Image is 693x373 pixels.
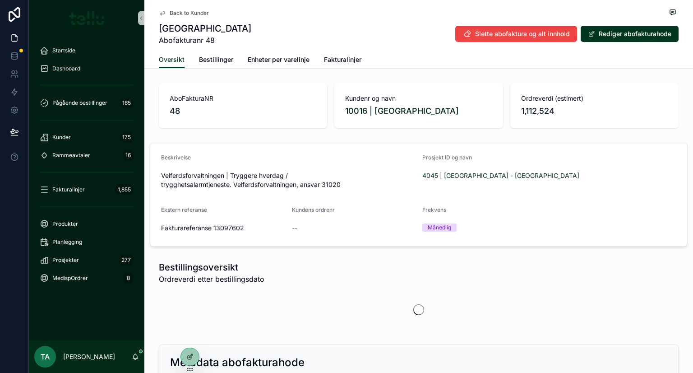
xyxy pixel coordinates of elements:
a: Dashboard [34,61,139,77]
a: Oversikt [159,51,185,69]
span: Bestillinger [199,55,233,64]
span: Velferdsforvaltningen | Tryggere hverdag / trygghetsalarmtjeneste. Velferdsforvaltningen, ansvar ... [161,171,415,189]
span: Pågående bestillinger [52,99,107,107]
span: Startside [52,47,75,54]
a: Kunder175 [34,129,139,145]
span: TA [41,351,50,362]
span: 48 [170,105,316,117]
span: Ordreverdi (estimert) [521,94,668,103]
span: Back to Kunder [170,9,209,17]
span: Oversikt [159,55,185,64]
span: -- [292,224,297,233]
span: AboFakturaNR [170,94,316,103]
div: 1,855 [115,184,134,195]
span: 1,112,524 [521,105,668,117]
button: Slette abofaktura og alt innhold [455,26,577,42]
h1: Bestillingsoversikt [159,261,264,274]
a: Rammeavtaler16 [34,147,139,163]
h1: [GEOGRAPHIC_DATA] [159,22,251,35]
span: Dashboard [52,65,80,72]
div: Månedlig [428,224,451,232]
a: 4045 | [GEOGRAPHIC_DATA] - [GEOGRAPHIC_DATA] [422,171,579,180]
p: [PERSON_NAME] [63,352,115,361]
a: Prosjekter277 [34,252,139,268]
span: Prosjekt ID og navn [422,154,472,161]
a: Startside [34,42,139,59]
span: Enheter per varelinje [248,55,310,64]
a: Back to Kunder [159,9,209,17]
a: Planlegging [34,234,139,250]
span: Beskrivelse [161,154,191,161]
span: Ordreverdi etter bestillingsdato [159,274,264,284]
button: Rediger abofakturahode [581,26,679,42]
a: 10016 | [GEOGRAPHIC_DATA] [345,105,459,117]
span: MedispOrdrer [52,275,88,282]
span: Fakturalinjer [324,55,361,64]
div: 8 [123,273,134,284]
span: Abofakturanr 48 [159,35,251,46]
span: Planlegging [52,238,82,246]
div: 16 [123,150,134,161]
span: Rammeavtaler [52,152,90,159]
span: Kunder [52,134,71,141]
span: Ekstern referanse [161,206,207,213]
img: App logo [69,11,105,25]
span: Produkter [52,220,78,228]
a: Produkter [34,216,139,232]
span: Slette abofaktura og alt innhold [475,29,570,38]
div: 277 [119,255,134,266]
div: 165 [120,98,134,108]
a: Bestillinger [199,51,233,70]
a: MedispOrdrer8 [34,270,139,286]
a: Enheter per varelinje [248,51,310,70]
a: Fakturalinjer [324,51,361,70]
div: 175 [120,132,134,143]
a: Fakturalinjer1,855 [34,182,139,198]
span: Kundens ordrenr [292,206,335,213]
span: Kundenr og navn [345,94,492,103]
span: Prosjekter [52,256,79,264]
span: Frekvens [422,206,446,213]
a: Pågående bestillinger165 [34,95,139,111]
h2: Metadata abofakturahode [170,355,305,370]
div: scrollable content [29,36,144,340]
span: Fakturalinjer [52,186,85,193]
span: Fakturareferanse 13097602 [161,224,285,233]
